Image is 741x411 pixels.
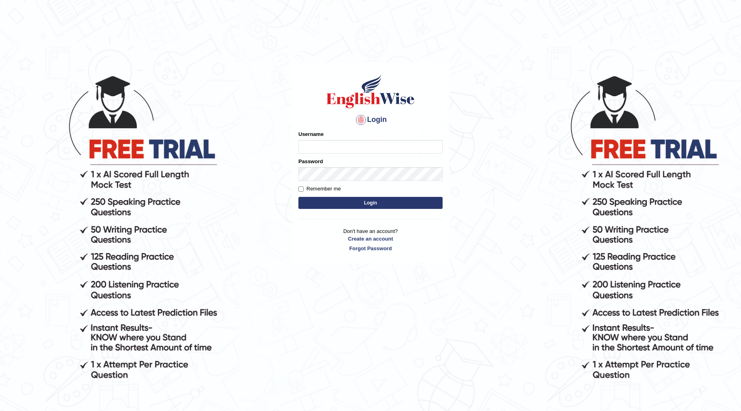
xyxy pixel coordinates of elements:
[325,73,416,109] img: Logo of English Wise sign in for intelligent practice with AI
[298,197,443,209] button: Login
[298,245,443,252] a: Forgot Password
[298,185,341,193] label: Remember me
[298,186,304,192] input: Remember me
[298,113,443,126] h4: Login
[298,235,443,243] a: Create an account
[298,227,443,252] p: Don't have an account?
[298,130,324,138] label: Username
[298,158,323,165] label: Password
